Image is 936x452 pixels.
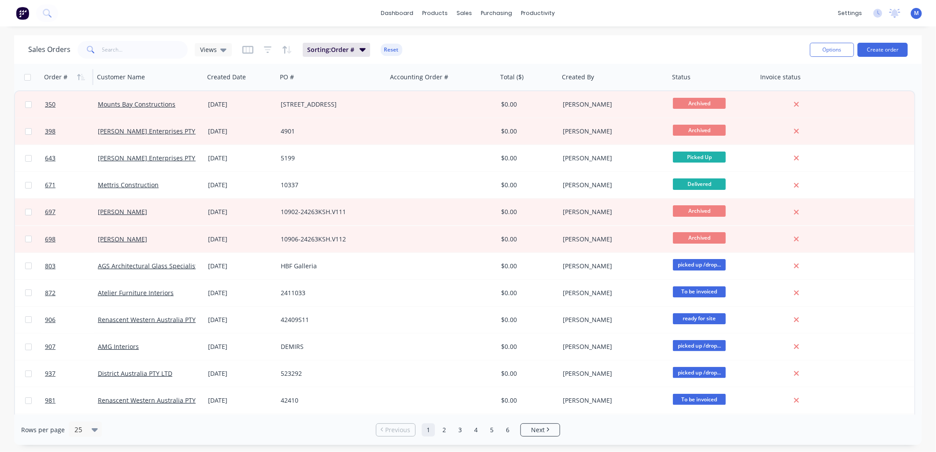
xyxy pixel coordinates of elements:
[45,199,98,225] a: 697
[208,154,274,163] div: [DATE]
[377,7,418,20] a: dashboard
[208,127,274,136] div: [DATE]
[208,396,274,405] div: [DATE]
[281,181,379,189] div: 10337
[200,45,217,54] span: Views
[418,7,453,20] div: products
[281,342,379,351] div: DEMIRS
[45,235,56,244] span: 698
[44,73,67,82] div: Order #
[531,426,545,434] span: Next
[673,313,726,324] span: ready for site
[485,423,498,437] a: Page 5
[501,315,553,324] div: $0.00
[562,73,594,82] div: Created By
[45,262,56,270] span: 803
[45,100,56,109] span: 350
[563,207,661,216] div: [PERSON_NAME]
[563,342,661,351] div: [PERSON_NAME]
[45,342,56,351] span: 907
[208,235,274,244] div: [DATE]
[208,369,274,378] div: [DATE]
[98,262,201,270] a: AGS Architectural Glass Specialists
[281,100,379,109] div: [STREET_ADDRESS]
[563,127,661,136] div: [PERSON_NAME]
[858,43,908,57] button: Create order
[477,7,517,20] div: purchasing
[673,340,726,351] span: picked up /drop...
[501,289,553,297] div: $0.00
[810,43,854,57] button: Options
[98,154,208,162] a: [PERSON_NAME] Enterprises PTY LTD
[673,125,726,136] span: Archived
[98,289,174,297] a: Atelier Furniture Interiors
[208,207,274,216] div: [DATE]
[563,315,661,324] div: [PERSON_NAME]
[98,396,208,404] a: Renascent Western Australia PTY LTD
[501,369,553,378] div: $0.00
[307,45,354,54] span: Sorting: Order #
[45,154,56,163] span: 643
[45,127,56,136] span: 398
[45,91,98,118] a: 350
[563,235,661,244] div: [PERSON_NAME]
[98,315,208,324] a: Renascent Western Australia PTY LTD
[16,7,29,20] img: Factory
[98,369,172,378] a: District Australia PTY LTD
[563,100,661,109] div: [PERSON_NAME]
[673,232,726,243] span: Archived
[208,342,274,351] div: [DATE]
[381,44,402,56] button: Reset
[45,289,56,297] span: 872
[672,73,691,82] div: Status
[208,262,274,270] div: [DATE]
[98,207,147,216] a: [PERSON_NAME]
[673,286,726,297] span: To be invoiced
[45,333,98,360] a: 907
[390,73,448,82] div: Accounting Order #
[281,262,379,270] div: HBF Galleria
[45,145,98,171] a: 643
[281,207,379,216] div: 10902-24263KSH.V111
[45,307,98,333] a: 906
[563,181,661,189] div: [PERSON_NAME]
[469,423,483,437] a: Page 4
[208,100,274,109] div: [DATE]
[501,342,553,351] div: $0.00
[98,127,208,135] a: [PERSON_NAME] Enterprises PTY LTD
[914,9,919,17] span: M
[372,423,564,437] ul: Pagination
[760,73,801,82] div: Invoice status
[501,235,553,244] div: $0.00
[563,289,661,297] div: [PERSON_NAME]
[45,181,56,189] span: 671
[673,152,726,163] span: Picked Up
[501,127,553,136] div: $0.00
[281,235,379,244] div: 10906-24263KSH.V112
[500,73,524,82] div: Total ($)
[386,426,411,434] span: Previous
[281,127,379,136] div: 4901
[673,394,726,405] span: To be invoiced
[501,181,553,189] div: $0.00
[517,7,560,20] div: productivity
[501,262,553,270] div: $0.00
[563,154,661,163] div: [PERSON_NAME]
[501,100,553,109] div: $0.00
[98,100,175,108] a: Mounts Bay Constructions
[45,253,98,279] a: 803
[97,73,145,82] div: Customer Name
[833,7,866,20] div: settings
[45,118,98,144] a: 398
[102,41,188,59] input: Search...
[208,289,274,297] div: [DATE]
[673,178,726,189] span: Delivered
[563,396,661,405] div: [PERSON_NAME]
[281,154,379,163] div: 5199
[45,315,56,324] span: 906
[45,387,98,414] a: 981
[501,423,514,437] a: Page 6
[422,423,435,437] a: Page 1 is your current page
[45,360,98,387] a: 937
[521,426,560,434] a: Next page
